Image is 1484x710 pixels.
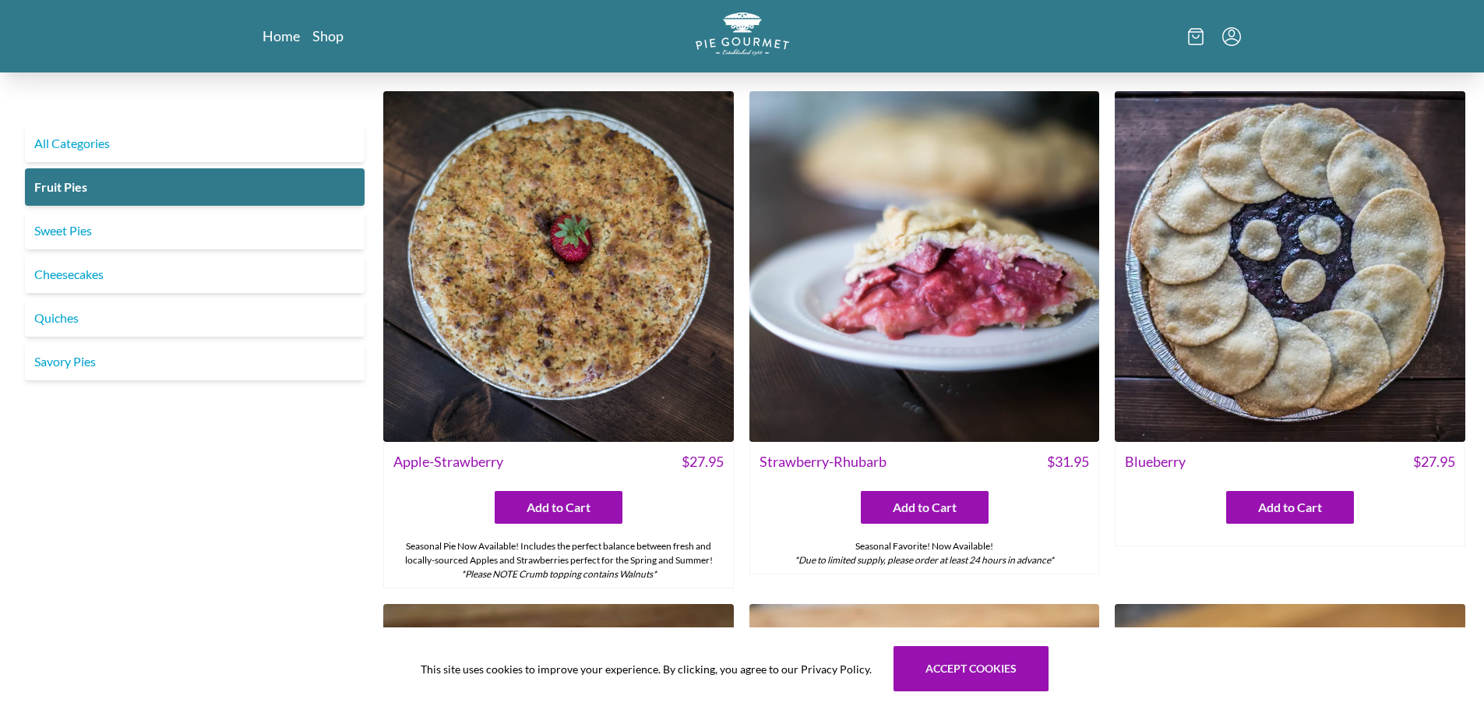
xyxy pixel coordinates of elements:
[312,26,344,45] a: Shop
[25,299,365,337] a: Quiches
[461,568,657,580] em: *Please NOTE Crumb topping contains Walnuts*
[1125,451,1186,472] span: Blueberry
[893,498,957,517] span: Add to Cart
[25,168,365,206] a: Fruit Pies
[25,212,365,249] a: Sweet Pies
[527,498,590,517] span: Add to Cart
[1226,491,1354,524] button: Add to Cart
[421,661,872,677] span: This site uses cookies to improve your experience. By clicking, you agree to our Privacy Policy.
[682,451,724,472] span: $ 27.95
[383,91,734,442] img: Apple-Strawberry
[384,533,733,588] div: Seasonal Pie Now Available! Includes the perfect balance between fresh and locally-sourced Apples...
[861,491,989,524] button: Add to Cart
[696,12,789,55] img: logo
[25,256,365,293] a: Cheesecakes
[894,646,1049,691] button: Accept cookies
[495,491,622,524] button: Add to Cart
[1258,498,1322,517] span: Add to Cart
[750,533,1099,574] div: Seasonal Favorite! Now Available!
[1222,27,1241,46] button: Menu
[760,451,887,472] span: Strawberry-Rhubarb
[696,12,789,60] a: Logo
[1047,451,1089,472] span: $ 31.95
[1413,451,1455,472] span: $ 27.95
[263,26,300,45] a: Home
[1115,91,1465,442] img: Blueberry
[25,343,365,380] a: Savory Pies
[795,554,1054,566] em: *Due to limited supply, please order at least 24 hours in advance*
[25,125,365,162] a: All Categories
[749,91,1100,442] img: Strawberry-Rhubarb
[393,451,503,472] span: Apple-Strawberry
